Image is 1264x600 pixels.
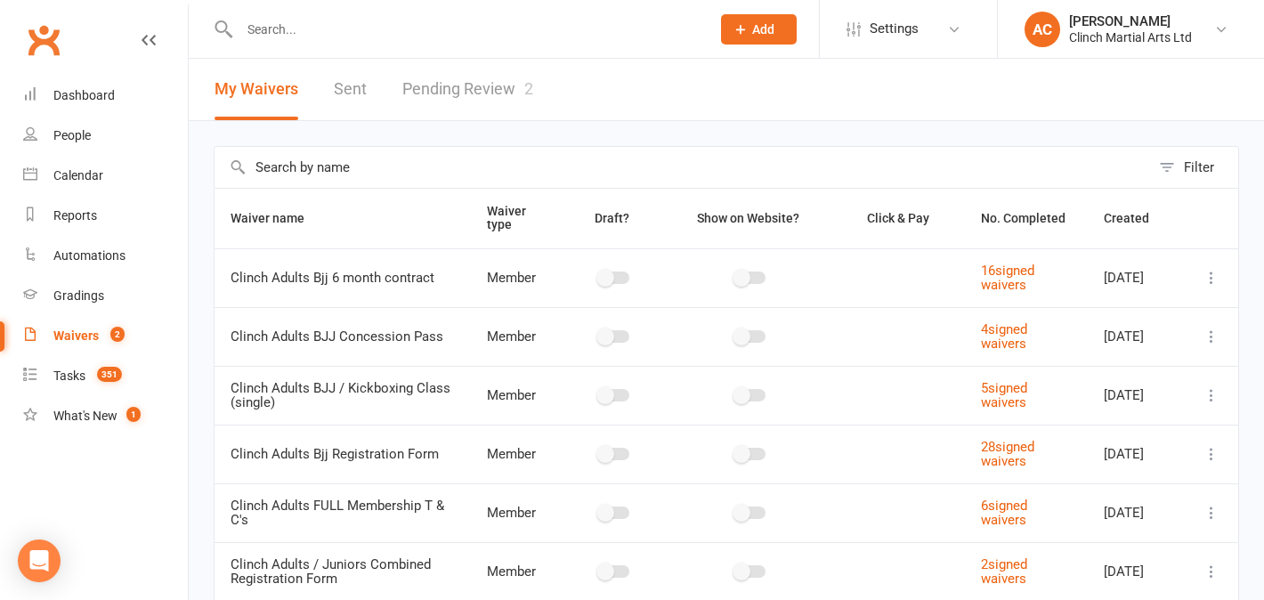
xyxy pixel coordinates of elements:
[402,59,533,120] a: Pending Review2
[1088,366,1185,425] td: [DATE]
[579,207,649,229] button: Draft?
[23,396,188,436] a: What's New1
[53,369,85,383] div: Tasks
[23,76,188,116] a: Dashboard
[53,288,104,303] div: Gradings
[981,380,1027,411] a: 5signed waivers
[471,483,563,542] td: Member
[231,320,443,353] span: Clinch Adults BJJ Concession Pass
[53,208,97,223] div: Reports
[867,211,929,225] span: Click & Pay
[23,236,188,276] a: Automations
[334,59,367,120] a: Sent
[1088,483,1185,542] td: [DATE]
[234,17,698,42] input: Search...
[1150,147,1238,188] button: Filter
[215,147,1150,188] input: Search by name
[21,18,66,62] a: Clubworx
[471,189,563,248] th: Waiver type
[870,9,919,49] span: Settings
[231,211,324,225] span: Waiver name
[524,79,533,98] span: 2
[1069,29,1192,45] div: Clinch Martial Arts Ltd
[1025,12,1060,47] div: AC
[231,437,439,471] span: Clinch Adults Bjj Registration Form
[53,248,126,263] div: Automations
[53,409,117,423] div: What's New
[981,556,1027,588] a: 2signed waivers
[18,539,61,582] div: Open Intercom Messenger
[471,366,563,425] td: Member
[981,321,1027,353] a: 4signed waivers
[981,263,1034,294] a: 16signed waivers
[23,316,188,356] a: Waivers 2
[965,189,1088,248] th: No. Completed
[1069,13,1192,29] div: [PERSON_NAME]
[231,261,434,295] span: Clinch Adults Bjj 6 month contract
[231,489,444,538] span: Clinch Adults FULL Membership T & C's
[1104,207,1169,229] button: Created
[126,407,141,422] span: 1
[215,59,298,120] button: My Waivers
[471,307,563,366] td: Member
[981,498,1027,529] a: 6signed waivers
[231,547,431,596] span: Clinch Adults / Juniors Combined Registration Form
[721,14,797,45] button: Add
[53,168,103,182] div: Calendar
[471,248,563,307] td: Member
[23,116,188,156] a: People
[851,207,949,229] button: Click & Pay
[23,276,188,316] a: Gradings
[231,371,450,420] span: Clinch Adults BJJ / Kickboxing Class (single)
[471,425,563,483] td: Member
[981,439,1034,470] a: 28signed waivers
[1088,425,1185,483] td: [DATE]
[1184,157,1214,178] div: Filter
[97,367,122,382] span: 351
[231,207,324,229] button: Waiver name
[53,88,115,102] div: Dashboard
[1088,248,1185,307] td: [DATE]
[752,22,774,36] span: Add
[53,128,91,142] div: People
[1088,307,1185,366] td: [DATE]
[23,356,188,396] a: Tasks 351
[23,156,188,196] a: Calendar
[681,207,819,229] button: Show on Website?
[110,327,125,342] span: 2
[697,211,799,225] span: Show on Website?
[23,196,188,236] a: Reports
[53,328,99,343] div: Waivers
[1104,211,1169,225] span: Created
[595,211,629,225] span: Draft?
